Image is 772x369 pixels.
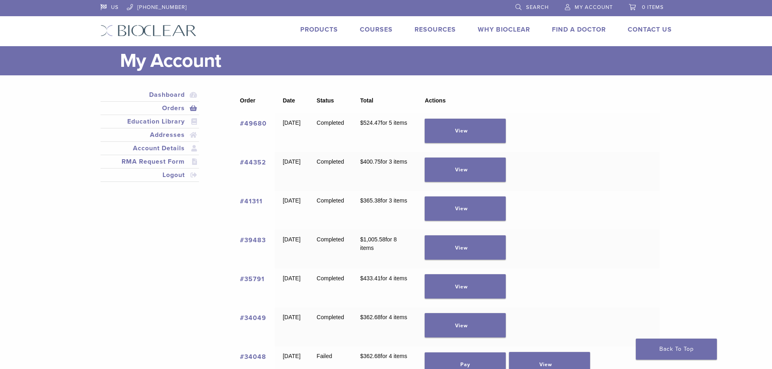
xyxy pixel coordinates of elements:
[425,119,506,143] a: View order 49680
[120,46,672,75] h1: My Account
[300,26,338,34] a: Products
[102,130,198,140] a: Addresses
[283,119,301,126] time: [DATE]
[240,119,267,128] a: View order number 49680
[283,353,301,359] time: [DATE]
[360,236,364,243] span: $
[360,97,373,104] span: Total
[102,157,198,166] a: RMA Request Form
[642,4,664,11] span: 0 items
[360,158,381,165] span: 400.75
[240,353,266,361] a: View order number 34048
[360,26,393,34] a: Courses
[240,314,266,322] a: View order number 34049
[360,158,364,165] span: $
[283,97,295,104] span: Date
[101,25,197,36] img: Bioclear
[309,113,352,152] td: Completed
[360,314,381,320] span: 362.68
[352,230,417,269] td: for 8 items
[415,26,456,34] a: Resources
[102,90,198,100] a: Dashboard
[240,197,263,205] a: View order number 41311
[425,196,506,221] a: View order 41311
[425,97,445,104] span: Actions
[425,313,506,337] a: View order 34049
[102,103,198,113] a: Orders
[102,117,198,126] a: Education Library
[309,191,352,230] td: Completed
[552,26,606,34] a: Find A Doctor
[283,236,301,243] time: [DATE]
[283,314,301,320] time: [DATE]
[352,191,417,230] td: for 3 items
[283,275,301,282] time: [DATE]
[240,158,266,166] a: View order number 44352
[526,4,549,11] span: Search
[101,88,199,192] nav: Account pages
[360,119,364,126] span: $
[309,269,352,307] td: Completed
[636,339,717,360] a: Back To Top
[309,307,352,346] td: Completed
[102,170,198,180] a: Logout
[240,236,266,244] a: View order number 39483
[360,119,381,126] span: 524.47
[352,113,417,152] td: for 5 items
[575,4,613,11] span: My Account
[478,26,530,34] a: Why Bioclear
[425,158,506,182] a: View order 44352
[360,197,381,204] span: 365.38
[425,274,506,299] a: View order 35791
[425,235,506,260] a: View order 39483
[360,353,381,359] span: 362.68
[360,314,364,320] span: $
[316,97,334,104] span: Status
[352,307,417,346] td: for 4 items
[283,197,301,204] time: [DATE]
[102,143,198,153] a: Account Details
[352,269,417,307] td: for 4 items
[240,97,255,104] span: Order
[309,152,352,191] td: Completed
[360,353,364,359] span: $
[352,152,417,191] td: for 3 items
[283,158,301,165] time: [DATE]
[360,236,385,243] span: 1,005.58
[360,275,364,282] span: $
[360,197,364,204] span: $
[628,26,672,34] a: Contact Us
[309,230,352,269] td: Completed
[240,275,265,283] a: View order number 35791
[360,275,381,282] span: 433.41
